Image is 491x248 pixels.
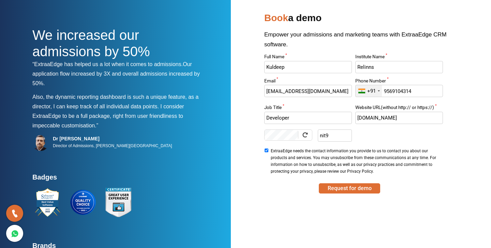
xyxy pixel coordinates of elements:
input: Enter Text [318,129,352,142]
input: Enter Website URL [355,112,443,124]
span: Also, the dynamic reporting dashboard is such a unique feature, as a director, I can keep track o... [32,94,198,109]
span: I consider ExtraaEdge to be a full package, right from user friendliness to impeccable customisat... [32,104,184,128]
span: ExtraaEdge needs the contact information you provide to us to contact you about our products and ... [271,148,441,175]
input: Enter Full Name [264,61,352,73]
label: Email [264,79,352,85]
label: Job Title [264,105,352,112]
div: India (भारत): +91 [356,85,382,97]
h2: a demo [264,10,459,30]
input: Enter Institute Name [355,61,443,73]
span: “ExtraaEdge has helped us a lot when it comes to admissions. [32,61,183,67]
p: Director of Admissions, [PERSON_NAME][GEOGRAPHIC_DATA] [53,142,172,150]
div: +91 [367,88,376,94]
label: Website URL(without http:// or https://) [355,105,443,112]
span: Book [264,13,288,23]
p: Empower your admissions and marketing teams with ExtraaEdge CRM software. [264,30,459,55]
span: Our application flow increased by 3X and overall admissions increased by 50%. [32,61,200,86]
h4: Badges [32,173,206,185]
label: Phone Number [355,79,443,85]
input: Enter Email [264,85,352,97]
input: Enter Job Title [264,112,352,124]
input: ExtraaEdge needs the contact information you provide to us to contact you about our products and ... [264,149,269,152]
span: We increased our admissions by 50% [32,28,150,59]
label: Full Name [264,55,352,61]
button: SUBMIT [319,183,380,193]
input: Enter Phone Number [355,85,443,97]
h5: Dr [PERSON_NAME] [53,136,172,142]
label: Institute Name [355,55,443,61]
